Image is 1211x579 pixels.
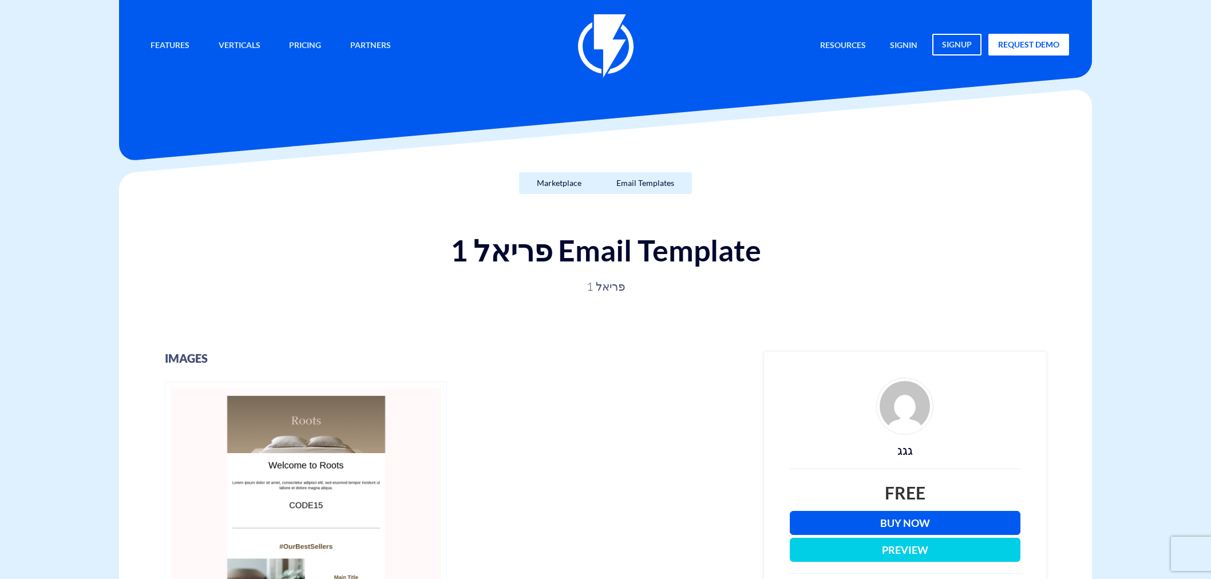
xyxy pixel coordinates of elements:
h1: פריאל 1 Email Template [130,234,1081,267]
a: Features [142,34,198,58]
div: Free [790,481,1020,505]
a: signup [932,34,982,55]
a: Email Templates [599,172,692,194]
h3: images [165,352,747,364]
a: signin [881,34,926,58]
p: פריאל 1 [225,279,986,295]
a: Verticals [210,34,269,58]
a: Buy Now [790,511,1020,535]
a: Resources [812,34,874,58]
a: Pricing [280,34,330,58]
a: request demo [988,34,1069,55]
h3: גגג [790,443,1020,457]
img: d4fe36f24926ae2e6254bfc5557d6d03 [876,378,933,435]
button: Preview [790,538,1020,562]
a: Partners [342,34,399,58]
a: Marketplace [519,172,599,194]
